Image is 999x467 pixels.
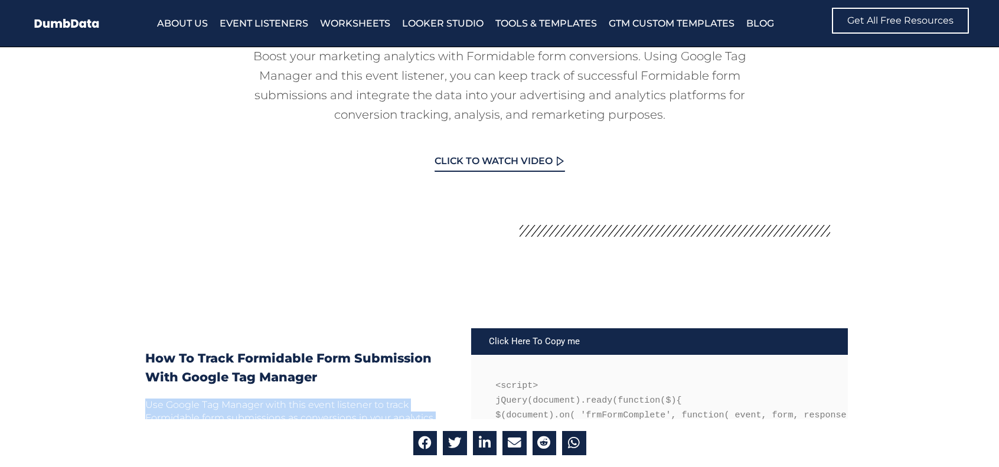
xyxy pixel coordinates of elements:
div: Click Here To Copy me [471,328,848,355]
h2: How to track Formidable Form Submission with google tag manager [145,349,450,387]
a: GTM Custom Templates [609,15,734,32]
div: Share on facebook [413,431,438,455]
a: Worksheets [320,15,390,32]
a: Tools & Templates [495,15,597,32]
a: Get All Free Resources [832,8,969,34]
div: Boost your marketing analytics with Formidable form conversions. Using Google Tag Manager and thi... [175,35,824,125]
a: Click to Watch Video [435,156,565,172]
div: Share on whatsapp [562,431,586,455]
span: Use Google Tag Manager with this event listener to track Formidable form submissions as conversio... [145,399,433,437]
nav: Menu [157,15,778,32]
div: Share on linkedin [473,431,497,455]
span: Get All Free Resources [847,16,954,25]
a: Event Listeners [220,15,308,32]
a: Looker Studio [402,15,484,32]
div: Share on email [502,431,527,455]
div: Share on reddit [533,431,557,455]
a: Blog [746,15,774,32]
span: Click to Watch Video [435,156,553,166]
div: Share on twitter [443,431,467,455]
a: About Us [157,15,208,32]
